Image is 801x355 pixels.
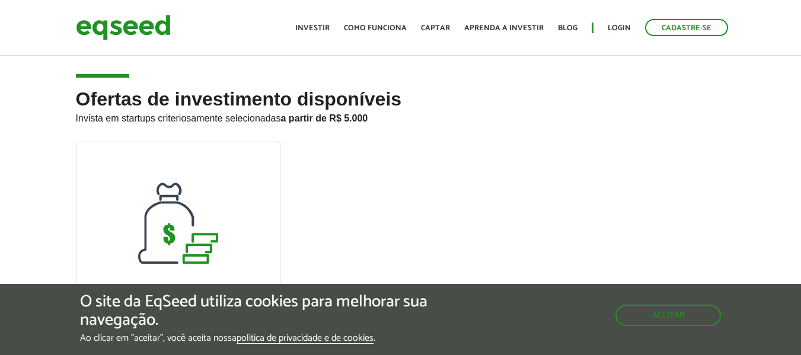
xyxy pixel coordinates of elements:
[558,24,577,32] a: Blog
[237,334,374,344] a: política de privacidade e de cookies
[421,24,450,32] a: Captar
[281,113,368,123] strong: a partir de R$ 5.000
[615,305,721,326] button: Aceitar
[80,293,464,330] h5: O site da EqSeed utiliza cookies para melhorar sua navegação.
[608,24,631,32] a: Login
[295,24,330,32] a: Investir
[76,12,171,43] img: EqSeed
[76,110,726,124] p: Invista em startups criteriosamente selecionadas
[76,89,726,142] h2: Ofertas de investimento disponíveis
[645,19,728,36] a: Cadastre-se
[464,24,544,32] a: Aprenda a investir
[80,332,464,344] p: Ao clicar em "aceitar", você aceita nossa .
[344,24,407,32] a: Como funciona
